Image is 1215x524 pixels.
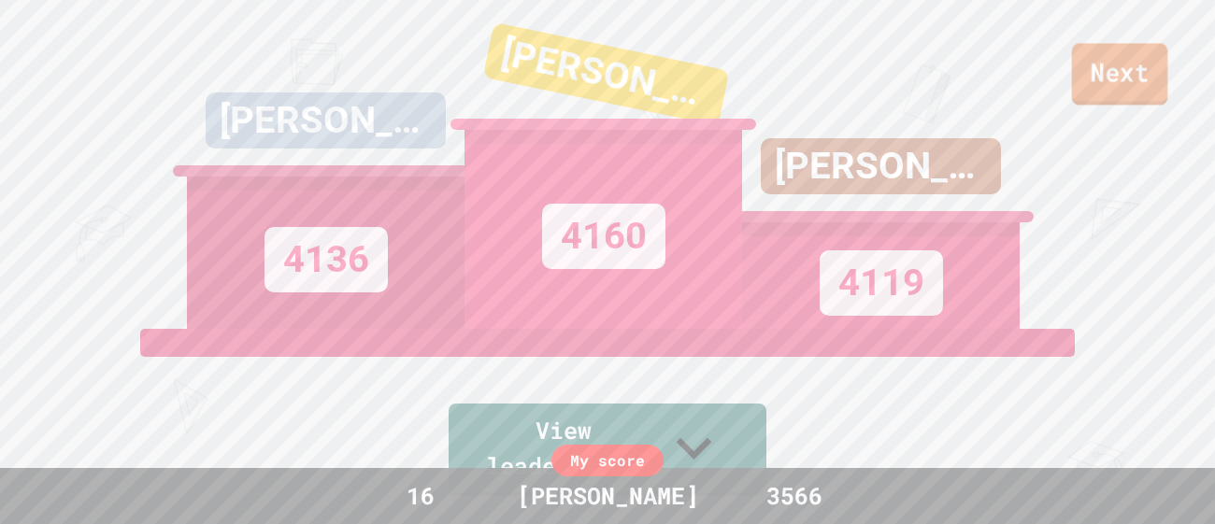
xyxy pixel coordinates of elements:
[1072,43,1168,105] a: Next
[449,404,766,496] a: View leaderboard
[761,138,1001,194] div: [PERSON_NAME]
[264,227,388,292] div: 4136
[724,478,865,514] div: 3566
[498,478,718,514] div: [PERSON_NAME]
[551,445,664,476] div: My score
[820,250,943,316] div: 4119
[350,478,491,514] div: 16
[483,22,730,126] div: [PERSON_NAME]
[206,92,446,149] div: [PERSON_NAME]
[542,204,665,269] div: 4160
